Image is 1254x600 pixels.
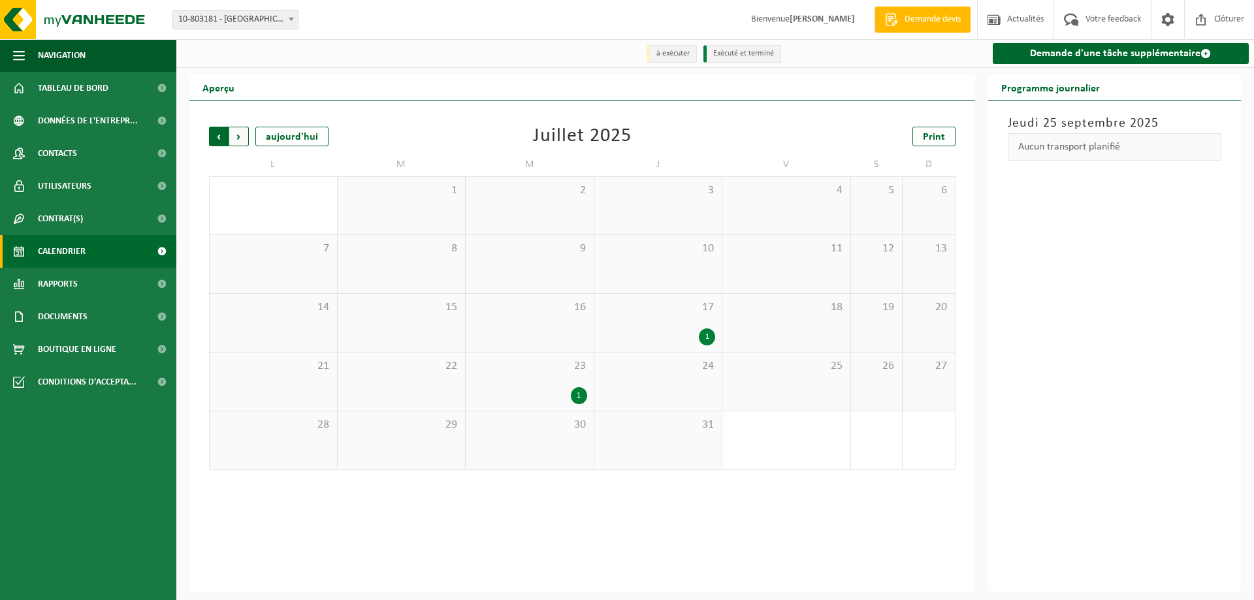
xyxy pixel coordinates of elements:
[344,300,459,315] span: 15
[875,7,971,33] a: Demande devis
[472,418,587,432] span: 30
[858,359,896,373] span: 26
[729,183,844,198] span: 4
[344,242,459,256] span: 8
[858,300,896,315] span: 19
[38,72,108,104] span: Tableau de bord
[909,300,948,315] span: 20
[38,235,86,268] span: Calendrier
[993,43,1249,64] a: Demande d'une tâche supplémentaire
[189,74,248,100] h2: Aperçu
[216,242,330,256] span: 7
[38,104,138,137] span: Données de l'entrepr...
[923,132,945,142] span: Print
[601,359,716,373] span: 24
[38,333,116,366] span: Boutique en ligne
[703,45,781,63] li: Exécuté et terminé
[912,127,956,146] a: Print
[909,359,948,373] span: 27
[38,202,83,235] span: Contrat(s)
[909,242,948,256] span: 13
[344,183,459,198] span: 1
[601,418,716,432] span: 31
[699,328,715,345] div: 1
[722,153,851,176] td: V
[858,183,896,198] span: 5
[344,359,459,373] span: 22
[38,268,78,300] span: Rapports
[344,418,459,432] span: 29
[1008,133,1222,161] div: Aucun transport planifié
[647,45,697,63] li: à exécuter
[729,242,844,256] span: 11
[466,153,594,176] td: M
[988,74,1113,100] h2: Programme journalier
[229,127,249,146] span: Suivant
[172,10,298,29] span: 10-803181 - BRIESCO - GHLIN
[338,153,466,176] td: M
[901,13,964,26] span: Demande devis
[1008,114,1222,133] h3: Jeudi 25 septembre 2025
[209,153,338,176] td: L
[38,300,88,333] span: Documents
[472,359,587,373] span: 23
[858,242,896,256] span: 12
[38,39,86,72] span: Navigation
[851,153,903,176] td: S
[601,183,716,198] span: 3
[594,153,723,176] td: J
[472,183,587,198] span: 2
[729,300,844,315] span: 18
[601,242,716,256] span: 10
[255,127,329,146] div: aujourd'hui
[209,127,229,146] span: Précédent
[729,359,844,373] span: 25
[472,300,587,315] span: 16
[173,10,298,29] span: 10-803181 - BRIESCO - GHLIN
[38,366,137,398] span: Conditions d'accepta...
[216,359,330,373] span: 21
[909,183,948,198] span: 6
[216,418,330,432] span: 28
[216,300,330,315] span: 14
[601,300,716,315] span: 17
[571,387,587,404] div: 1
[38,170,91,202] span: Utilisateurs
[472,242,587,256] span: 9
[533,127,632,146] div: Juillet 2025
[38,137,77,170] span: Contacts
[903,153,955,176] td: D
[790,14,855,24] strong: [PERSON_NAME]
